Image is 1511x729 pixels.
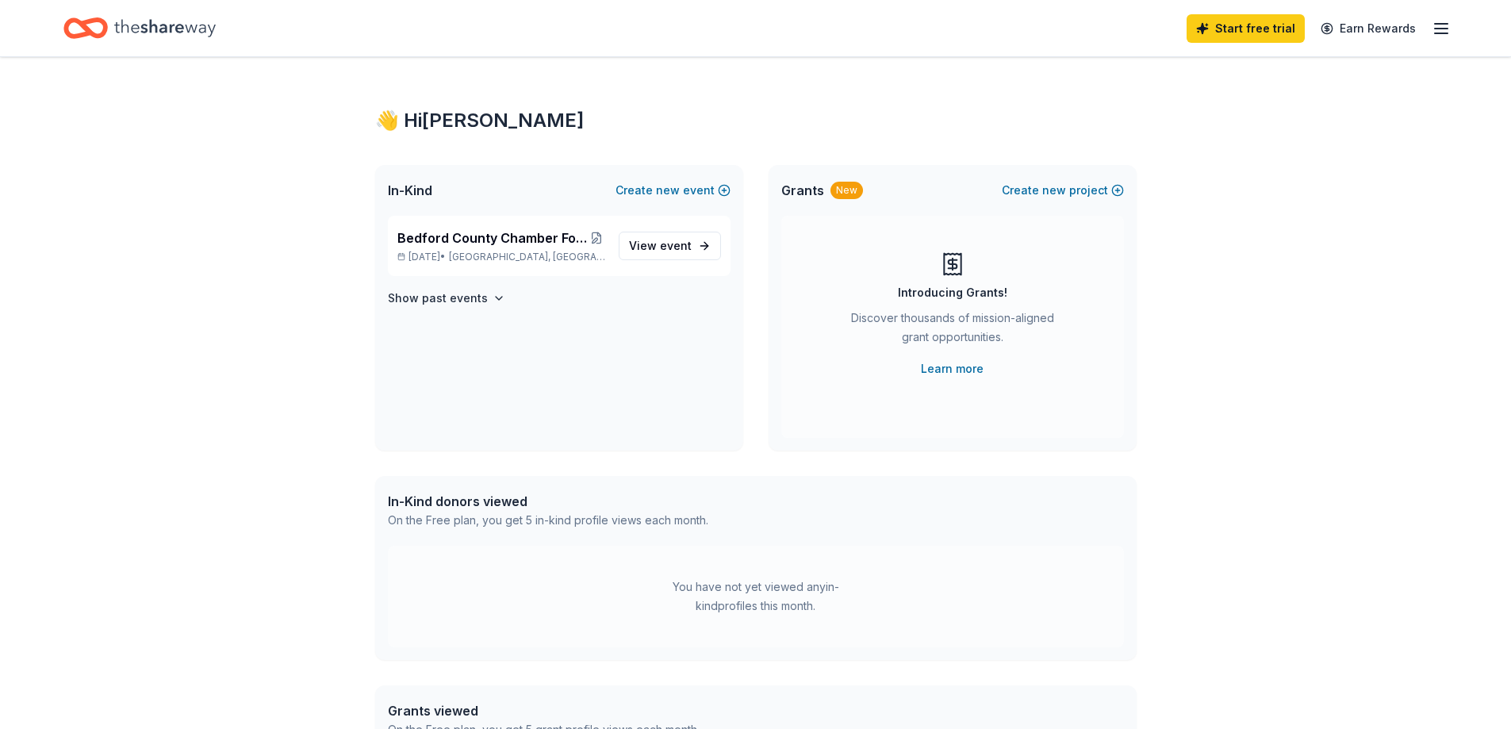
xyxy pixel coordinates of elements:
a: View event [619,232,721,260]
div: You have not yet viewed any in-kind profiles this month. [657,577,855,616]
div: Grants viewed [388,701,700,720]
h4: Show past events [388,289,488,308]
span: View [629,236,692,255]
a: Earn Rewards [1311,14,1425,43]
div: New [830,182,863,199]
div: 👋 Hi [PERSON_NAME] [375,108,1137,133]
div: On the Free plan, you get 5 in-kind profile views each month. [388,511,708,530]
p: [DATE] • [397,251,606,263]
span: Bedford County Chamber Foundation Silent Auction [397,228,588,247]
a: Home [63,10,216,47]
div: Introducing Grants! [898,283,1007,302]
span: event [660,239,692,252]
a: Learn more [921,359,984,378]
button: Createnewproject [1002,181,1124,200]
span: new [1042,181,1066,200]
button: Createnewevent [616,181,731,200]
button: Show past events [388,289,505,308]
span: new [656,181,680,200]
span: In-Kind [388,181,432,200]
span: Grants [781,181,824,200]
span: [GEOGRAPHIC_DATA], [GEOGRAPHIC_DATA] [449,251,605,263]
div: Discover thousands of mission-aligned grant opportunities. [845,309,1060,353]
a: Start free trial [1187,14,1305,43]
div: In-Kind donors viewed [388,492,708,511]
